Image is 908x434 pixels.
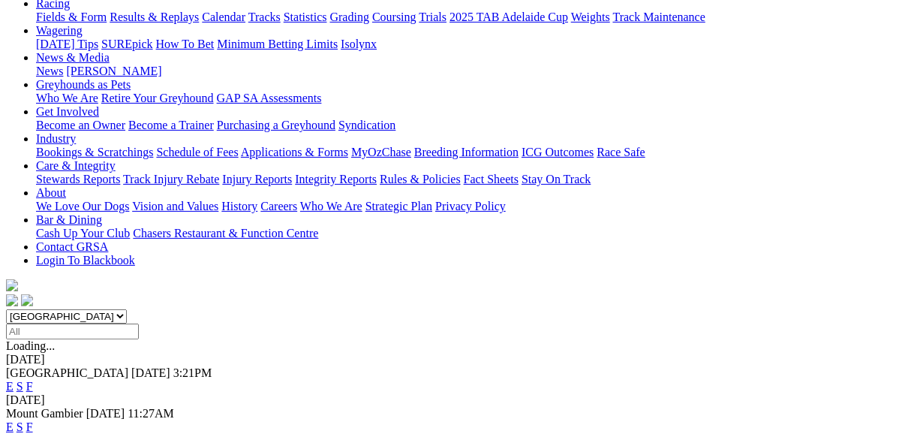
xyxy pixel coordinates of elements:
[6,324,139,339] input: Select date
[330,11,369,23] a: Grading
[66,65,161,77] a: [PERSON_NAME]
[36,11,107,23] a: Fields & Form
[365,200,432,212] a: Strategic Plan
[36,105,99,118] a: Get Involved
[36,65,63,77] a: News
[464,173,519,185] a: Fact Sheets
[128,119,214,131] a: Become a Trainer
[202,11,245,23] a: Calendar
[522,146,594,158] a: ICG Outcomes
[217,119,335,131] a: Purchasing a Greyhound
[6,294,18,306] img: facebook.svg
[260,200,297,212] a: Careers
[6,380,14,393] a: E
[36,11,902,24] div: Racing
[131,366,170,379] span: [DATE]
[338,119,395,131] a: Syndication
[341,38,377,50] a: Isolynx
[6,353,902,366] div: [DATE]
[36,24,83,37] a: Wagering
[6,420,14,433] a: E
[597,146,645,158] a: Race Safe
[156,38,215,50] a: How To Bet
[6,339,55,352] span: Loading...
[36,200,129,212] a: We Love Our Dogs
[36,92,902,105] div: Greyhounds as Pets
[26,420,33,433] a: F
[300,200,362,212] a: Who We Are
[36,146,902,159] div: Industry
[372,11,416,23] a: Coursing
[36,78,131,91] a: Greyhounds as Pets
[128,407,174,420] span: 11:27AM
[248,11,281,23] a: Tracks
[36,51,110,64] a: News & Media
[449,11,568,23] a: 2025 TAB Adelaide Cup
[217,92,322,104] a: GAP SA Assessments
[36,173,120,185] a: Stewards Reports
[173,366,212,379] span: 3:21PM
[17,380,23,393] a: S
[36,213,102,226] a: Bar & Dining
[101,92,214,104] a: Retire Your Greyhound
[17,420,23,433] a: S
[36,38,98,50] a: [DATE] Tips
[6,366,128,379] span: [GEOGRAPHIC_DATA]
[133,227,318,240] a: Chasers Restaurant & Function Centre
[36,65,902,78] div: News & Media
[6,279,18,291] img: logo-grsa-white.png
[132,200,218,212] a: Vision and Values
[156,146,238,158] a: Schedule of Fees
[295,173,377,185] a: Integrity Reports
[36,119,125,131] a: Become an Owner
[435,200,506,212] a: Privacy Policy
[380,173,461,185] a: Rules & Policies
[36,173,902,186] div: Care & Integrity
[222,173,292,185] a: Injury Reports
[6,393,902,407] div: [DATE]
[419,11,446,23] a: Trials
[571,11,610,23] a: Weights
[613,11,705,23] a: Track Maintenance
[101,38,152,50] a: SUREpick
[36,200,902,213] div: About
[284,11,327,23] a: Statistics
[36,92,98,104] a: Who We Are
[36,146,153,158] a: Bookings & Scratchings
[522,173,591,185] a: Stay On Track
[36,254,135,267] a: Login To Blackbook
[86,407,125,420] span: [DATE]
[351,146,411,158] a: MyOzChase
[36,159,116,172] a: Care & Integrity
[36,38,902,51] div: Wagering
[36,119,902,132] div: Get Involved
[414,146,519,158] a: Breeding Information
[36,186,66,199] a: About
[26,380,33,393] a: F
[36,240,108,253] a: Contact GRSA
[221,200,257,212] a: History
[36,227,902,240] div: Bar & Dining
[110,11,199,23] a: Results & Replays
[217,38,338,50] a: Minimum Betting Limits
[36,227,130,240] a: Cash Up Your Club
[123,173,219,185] a: Track Injury Rebate
[36,132,76,145] a: Industry
[21,294,33,306] img: twitter.svg
[241,146,348,158] a: Applications & Forms
[6,407,83,420] span: Mount Gambier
